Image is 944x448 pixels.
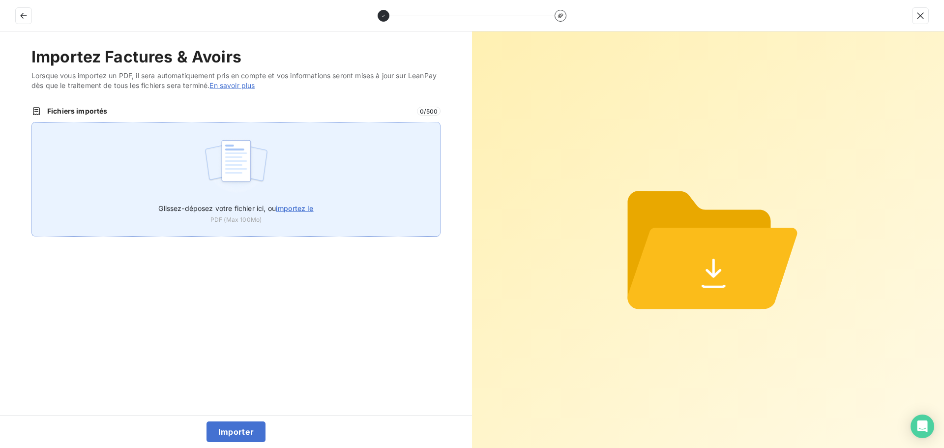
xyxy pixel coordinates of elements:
[47,106,411,116] span: Fichiers importés
[204,134,269,197] img: illustration
[31,71,441,90] span: Lorsque vous importez un PDF, il sera automatiquement pris en compte et vos informations seront m...
[206,421,266,442] button: Importer
[417,107,441,116] span: 0 / 500
[210,215,262,224] span: PDF (Max 100Mo)
[911,415,934,438] div: Open Intercom Messenger
[31,47,441,67] h2: Importez Factures & Avoirs
[209,81,255,90] a: En savoir plus
[158,204,313,212] span: Glissez-déposez votre fichier ici, ou
[276,204,314,212] span: importez le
